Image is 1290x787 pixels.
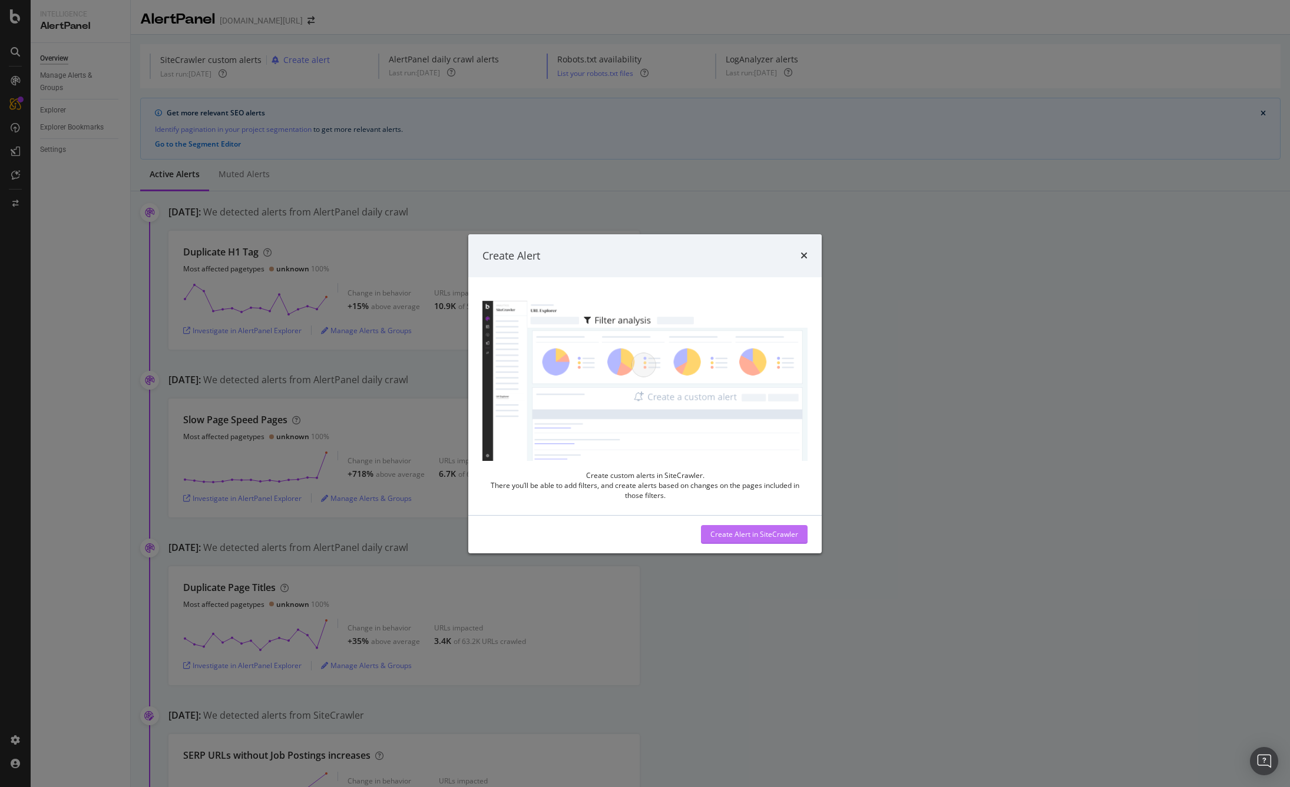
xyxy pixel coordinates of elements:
div: Open Intercom Messenger [1250,747,1278,775]
div: Create Alert in SiteCrawler [710,529,798,539]
div: times [801,248,808,263]
button: Create Alert in SiteCrawler [701,525,808,544]
img: DH8OX7jH.gif [482,301,808,461]
div: modal [468,234,822,553]
div: Create Alert [482,248,540,263]
div: Create custom alerts in SiteCrawler. There you’ll be able to add filters, and create alerts based... [482,470,808,500]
